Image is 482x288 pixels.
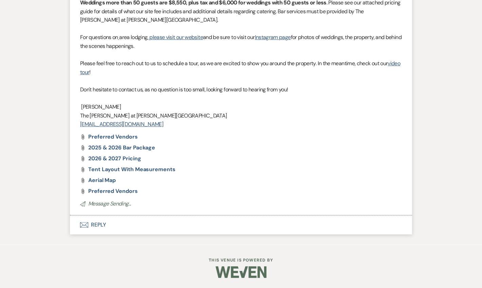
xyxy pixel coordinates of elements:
[88,166,175,173] span: Tent Layout with Measurements
[255,34,291,41] a: Instagram page
[88,178,116,183] a: Aerial Map
[88,177,116,184] span: Aerial Map
[80,111,402,120] p: The [PERSON_NAME] at [PERSON_NAME][GEOGRAPHIC_DATA]
[80,60,400,76] a: video tour
[80,103,402,111] p: [PERSON_NAME]
[147,34,203,41] a: , please visit our website
[88,187,138,195] span: Preferred Vendors
[88,156,141,161] a: 2026 & 2027 Pricing
[88,134,138,140] a: Preferred Vendors
[70,215,412,234] button: Reply
[80,121,163,128] a: [EMAIL_ADDRESS][DOMAIN_NAME]
[216,260,266,284] img: Weven Logo
[80,33,402,50] p: For questions on area lodging and be sure to visit our for photos of weddings, the property, and ...
[88,144,155,151] span: 2025 & 2026 Bar Package
[88,145,155,150] a: 2025 & 2026 Bar Package
[88,188,138,194] a: Preferred Vendors
[88,167,175,172] a: Tent Layout with Measurements
[88,155,141,162] span: 2026 & 2027 Pricing
[88,133,138,140] span: Preferred Vendors
[80,199,402,208] p: Message Sending...
[80,59,402,76] p: Please feel free to reach out to us to schedule a tour, as we are excited to show you around the ...
[80,86,288,93] span: Don't hesitate to contact us, as no question is too small, looking forward to hearing from you!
